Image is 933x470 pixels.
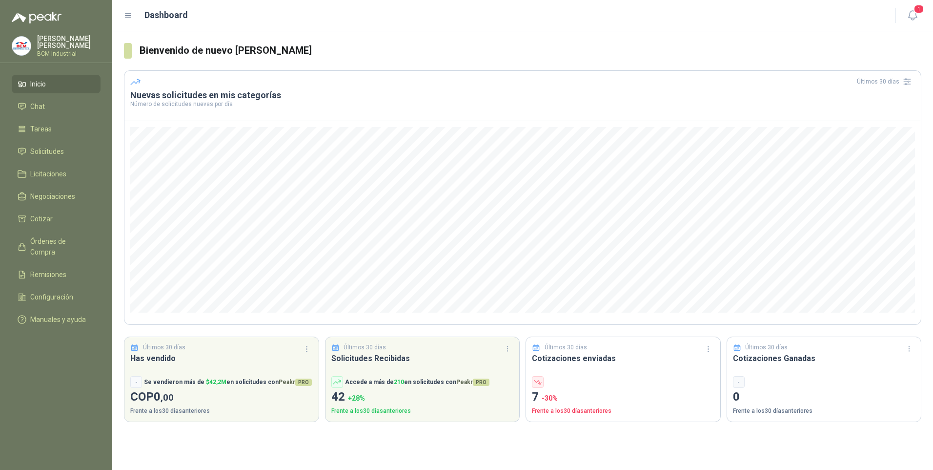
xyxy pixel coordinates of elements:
[30,79,46,89] span: Inicio
[130,376,142,388] div: -
[12,232,101,261] a: Órdenes de Compra
[30,314,86,325] span: Manuales y ayuda
[331,388,514,406] p: 42
[745,343,788,352] p: Últimos 30 días
[12,75,101,93] a: Inicio
[532,352,714,364] h3: Cotizaciones enviadas
[30,292,73,302] span: Configuración
[12,265,101,284] a: Remisiones
[532,406,714,416] p: Frente a los 30 días anteriores
[542,394,558,402] span: -30 %
[30,236,91,257] span: Órdenes de Compra
[140,43,921,58] h3: Bienvenido de nuevo [PERSON_NAME]
[143,343,185,352] p: Últimos 30 días
[532,388,714,406] p: 7
[733,406,915,416] p: Frente a los 30 días anteriores
[130,101,915,107] p: Número de solicitudes nuevas por día
[130,388,313,406] p: COP
[345,378,489,387] p: Accede a más de en solicitudes con
[331,352,514,364] h3: Solicitudes Recibidas
[30,191,75,202] span: Negociaciones
[545,343,587,352] p: Últimos 30 días
[37,51,101,57] p: BCM Industrial
[331,406,514,416] p: Frente a los 30 días anteriores
[394,379,404,385] span: 210
[344,343,386,352] p: Últimos 30 días
[30,269,66,280] span: Remisiones
[30,169,66,179] span: Licitaciones
[30,101,45,112] span: Chat
[913,4,924,14] span: 1
[12,120,101,138] a: Tareas
[37,35,101,49] p: [PERSON_NAME] [PERSON_NAME]
[130,406,313,416] p: Frente a los 30 días anteriores
[904,7,921,24] button: 1
[12,37,31,55] img: Company Logo
[130,89,915,101] h3: Nuevas solicitudes en mis categorías
[12,288,101,306] a: Configuración
[206,379,226,385] span: $ 42,2M
[295,379,312,386] span: PRO
[12,12,61,23] img: Logo peakr
[733,352,915,364] h3: Cotizaciones Ganadas
[30,146,64,157] span: Solicitudes
[30,214,53,224] span: Cotizar
[12,210,101,228] a: Cotizar
[12,142,101,161] a: Solicitudes
[144,378,312,387] p: Se vendieron más de en solicitudes con
[154,390,174,404] span: 0
[348,394,365,402] span: + 28 %
[130,352,313,364] h3: Has vendido
[161,392,174,403] span: ,00
[857,74,915,89] div: Últimos 30 días
[279,379,312,385] span: Peakr
[456,379,489,385] span: Peakr
[144,8,188,22] h1: Dashboard
[473,379,489,386] span: PRO
[30,124,52,134] span: Tareas
[12,97,101,116] a: Chat
[12,165,101,183] a: Licitaciones
[733,388,915,406] p: 0
[12,187,101,206] a: Negociaciones
[733,376,745,388] div: -
[12,310,101,329] a: Manuales y ayuda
